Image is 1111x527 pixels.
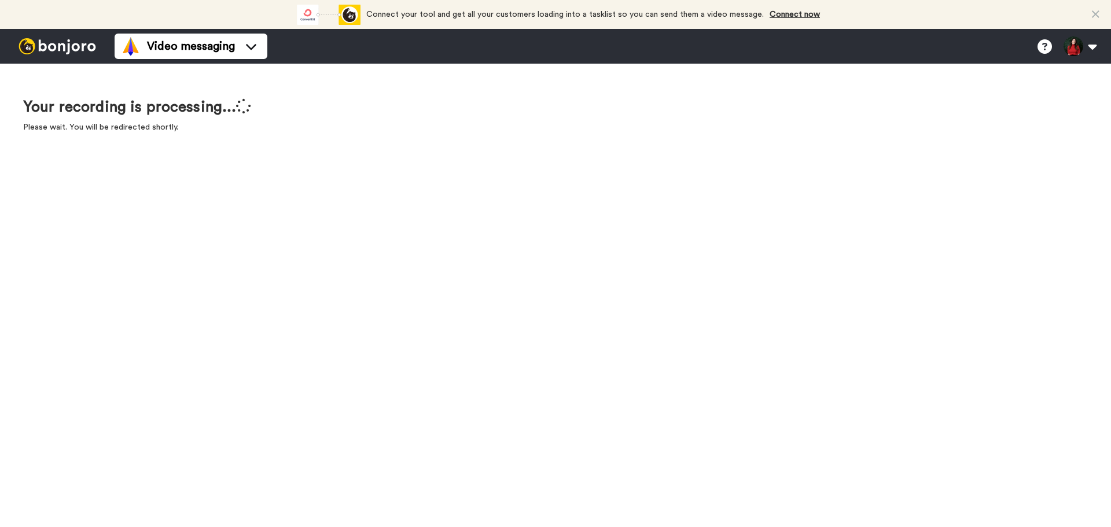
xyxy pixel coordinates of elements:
div: animation [297,5,360,25]
p: Please wait. You will be redirected shortly. [23,121,251,133]
a: Connect now [770,10,820,19]
span: Video messaging [147,38,235,54]
img: bj-logo-header-white.svg [14,38,101,54]
h1: Your recording is processing... [23,98,251,116]
img: vm-color.svg [122,37,140,56]
span: Connect your tool and get all your customers loading into a tasklist so you can send them a video... [366,10,764,19]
